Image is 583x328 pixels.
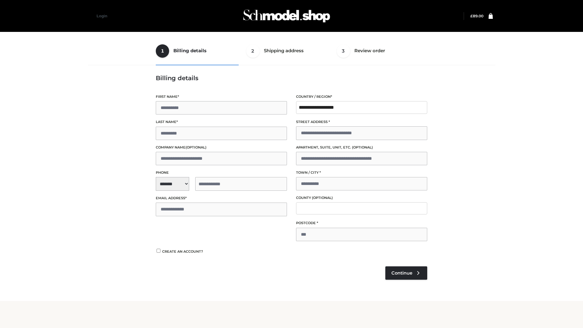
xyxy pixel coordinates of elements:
[186,145,206,149] span: (optional)
[312,196,333,200] span: (optional)
[296,195,427,201] label: County
[97,14,107,18] a: Login
[385,266,427,280] a: Continue
[296,119,427,125] label: Street address
[470,14,483,18] a: £89.00
[352,145,373,149] span: (optional)
[296,170,427,176] label: Town / City
[296,145,427,150] label: Apartment, suite, unit, etc.
[156,94,287,100] label: First name
[296,94,427,100] label: Country / Region
[156,195,287,201] label: Email address
[470,14,483,18] bdi: 89.00
[156,74,427,82] h3: Billing details
[156,145,287,150] label: Company name
[162,249,203,254] span: Create an account?
[391,270,412,276] span: Continue
[156,119,287,125] label: Last name
[296,220,427,226] label: Postcode
[470,14,473,18] span: £
[156,249,161,253] input: Create an account?
[241,4,332,28] img: Schmodel Admin 964
[156,170,287,176] label: Phone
